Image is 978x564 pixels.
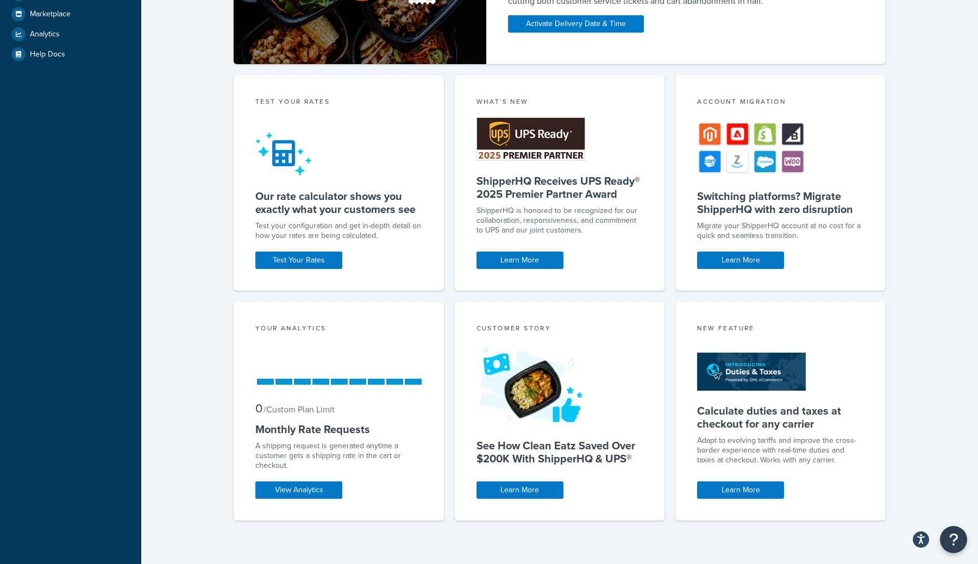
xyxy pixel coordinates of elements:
[30,50,65,59] span: Help Docs
[697,190,864,216] h5: Switching platforms? Migrate ShipperHQ with zero disruption
[477,481,563,499] a: Learn More
[30,30,60,39] span: Analytics
[697,436,864,465] p: Adapt to evolving tariffs and improve the cross-border experience with real-time duties and taxes...
[255,252,342,269] a: Test Your Rates
[477,439,643,465] h5: See How Clean Eatz Saved Over $200K With ShipperHQ & UPS®
[940,526,967,553] button: Open Resource Center
[697,481,784,499] a: Learn More
[255,221,422,241] div: Test your configuration and get in-depth detail on how your rates are being calculated.
[697,252,784,269] a: Learn More
[477,323,643,336] div: Customer Story
[8,45,133,64] a: Help Docs
[508,15,644,33] a: Activate Delivery Date & Time
[264,403,335,416] small: / Custom Plan Limit
[255,323,422,336] div: Your Analytics
[477,97,643,109] div: What's New
[8,24,133,44] a: Analytics
[697,97,864,109] div: Account Migration
[8,4,133,24] a: Marketplace
[255,423,422,436] h5: Monthly Rate Requests
[477,174,643,200] h5: ShipperHQ Receives UPS Ready® 2025 Premier Partner Award
[255,399,262,417] span: 0
[255,441,422,471] div: A shipping request is generated anytime a customer gets a shipping rate in the cart or checkout.
[30,10,71,19] span: Marketplace
[697,404,864,430] h5: Calculate duties and taxes at checkout for any carrier
[255,481,342,499] a: View Analytics
[477,252,563,269] a: Learn More
[697,323,864,336] div: New Feature
[255,97,422,109] div: Test your rates
[255,190,422,216] h5: Our rate calculator shows you exactly what your customers see
[477,206,643,235] p: ShipperHQ is honored to be recognized for our collaboration, responsiveness, and commitment to UP...
[697,221,864,241] div: Migrate your ShipperHQ account at no cost for a quick and seamless transition.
